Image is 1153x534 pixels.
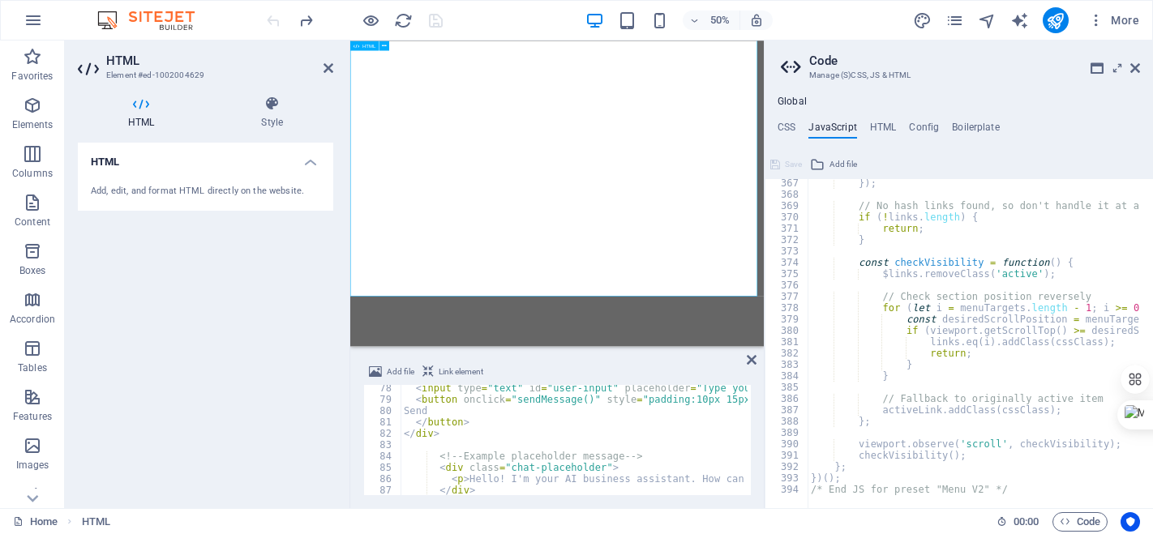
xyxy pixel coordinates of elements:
[1043,7,1069,33] button: publish
[765,234,809,246] div: 372
[15,216,50,229] p: Content
[362,43,375,48] span: HTML
[91,185,320,199] div: Add, edit, and format HTML directly on the website.
[809,53,1140,68] h2: Code
[765,314,809,325] div: 379
[393,11,413,30] button: reload
[765,223,809,234] div: 371
[765,382,809,393] div: 385
[765,472,809,484] div: 393
[870,122,897,139] h4: HTML
[913,11,932,30] button: design
[765,427,809,438] div: 389
[1010,11,1029,30] i: AI Writer
[297,11,315,30] i: Redo: Change HTML (Ctrl+Y, ⌘+Y)
[106,68,301,83] h3: Element #ed-1002004629
[19,264,46,277] p: Boxes
[765,302,809,314] div: 378
[16,459,49,472] p: Images
[364,462,402,473] div: 85
[765,484,809,495] div: 394
[10,313,55,326] p: Accordion
[683,11,740,30] button: 50%
[909,122,939,139] h4: Config
[394,11,413,30] i: Reload page
[1060,512,1100,532] span: Code
[978,11,997,30] i: Navigator
[364,473,402,485] div: 86
[765,177,809,189] div: 367
[765,404,809,416] div: 387
[364,394,402,405] div: 79
[765,359,809,370] div: 383
[439,362,483,382] span: Link element
[978,11,997,30] button: navigator
[364,405,402,417] div: 80
[82,512,110,532] span: Click to select. Double-click to edit
[765,211,809,223] div: 370
[765,450,809,461] div: 391
[913,11,932,30] i: Design (Ctrl+Alt+Y)
[1046,11,1065,30] i: Publish
[765,393,809,404] div: 386
[78,143,333,172] h4: HTML
[387,362,414,382] span: Add file
[13,512,58,532] a: Click to cancel selection. Double-click to open Pages
[765,348,809,359] div: 382
[12,167,53,180] p: Columns
[106,53,333,68] h2: HTML
[765,416,809,427] div: 388
[12,118,54,131] p: Elements
[211,96,333,130] h4: Style
[765,280,809,291] div: 376
[1082,7,1146,33] button: More
[82,512,110,532] nav: breadcrumb
[364,439,402,451] div: 83
[364,485,402,496] div: 87
[765,325,809,336] div: 380
[809,68,1108,83] h3: Manage (S)CSS, JS & HTML
[296,11,315,30] button: redo
[13,410,52,423] p: Features
[765,291,809,302] div: 377
[765,257,809,268] div: 374
[829,155,857,174] span: Add file
[765,200,809,211] div: 369
[765,370,809,382] div: 384
[1088,12,1139,28] span: More
[364,451,402,462] div: 84
[1010,11,1030,30] button: text_generator
[18,361,47,374] p: Tables
[364,428,402,439] div: 82
[420,362,486,382] button: Link element
[1025,515,1027,528] span: :
[765,461,809,472] div: 392
[707,11,733,30] h6: 50%
[78,96,211,130] h4: HTML
[945,11,964,30] i: Pages (Ctrl+Alt+S)
[808,155,859,174] button: Add file
[366,362,417,382] button: Add file
[765,268,809,280] div: 375
[765,246,809,257] div: 373
[945,11,965,30] button: pages
[1121,512,1140,532] button: Usercentrics
[778,96,807,109] h4: Global
[1014,512,1039,532] span: 00 00
[11,70,53,83] p: Favorites
[364,382,402,394] div: 78
[1052,512,1108,532] button: Code
[997,512,1039,532] h6: Session time
[765,438,809,450] div: 390
[808,122,856,139] h4: JavaScript
[765,336,809,348] div: 381
[364,417,402,428] div: 81
[952,122,1000,139] h4: Boilerplate
[778,122,795,139] h4: CSS
[93,11,215,30] img: Editor Logo
[765,189,809,200] div: 368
